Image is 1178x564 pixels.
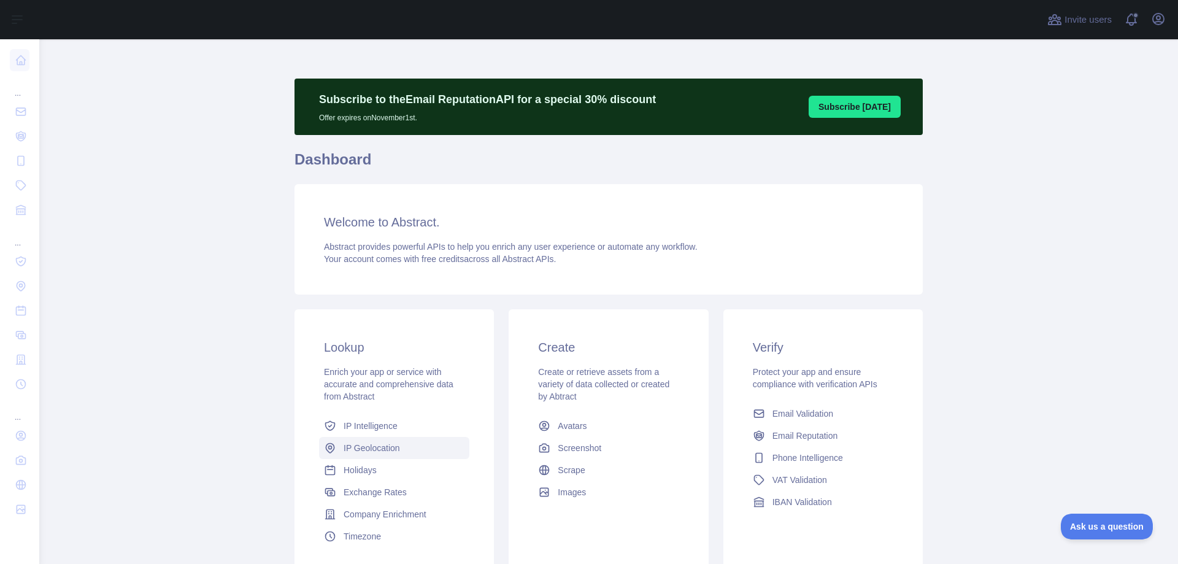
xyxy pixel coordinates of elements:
span: Exchange Rates [344,486,407,498]
h3: Welcome to Abstract. [324,214,893,231]
span: Invite users [1064,13,1112,27]
span: Avatars [558,420,587,432]
a: Email Validation [748,403,898,425]
a: VAT Validation [748,469,898,491]
a: IP Geolocation [319,437,469,459]
button: Invite users [1045,10,1114,29]
a: Company Enrichment [319,503,469,525]
a: Phone Intelligence [748,447,898,469]
span: IBAN Validation [772,496,832,508]
a: Exchange Rates [319,481,469,503]
span: Enrich your app or service with accurate and comprehensive data from Abstract [324,367,453,401]
a: Email Reputation [748,425,898,447]
span: free credits [422,254,464,264]
a: Holidays [319,459,469,481]
span: Company Enrichment [344,508,426,520]
span: Screenshot [558,442,601,454]
span: Create or retrieve assets from a variety of data collected or created by Abtract [538,367,669,401]
span: Abstract provides powerful APIs to help you enrich any user experience or automate any workflow. [324,242,698,252]
span: Holidays [344,464,377,476]
h3: Verify [753,339,893,356]
a: Avatars [533,415,683,437]
span: VAT Validation [772,474,827,486]
h3: Lookup [324,339,464,356]
a: Screenshot [533,437,683,459]
span: IP Geolocation [344,442,400,454]
span: Timezone [344,530,381,543]
iframe: Toggle Customer Support [1061,514,1153,539]
h1: Dashboard [294,150,923,179]
div: ... [10,398,29,422]
p: Subscribe to the Email Reputation API for a special 30 % discount [319,91,656,108]
div: ... [10,223,29,248]
span: Phone Intelligence [772,452,843,464]
div: ... [10,74,29,98]
button: Subscribe [DATE] [809,96,901,118]
span: Email Reputation [772,430,838,442]
a: Images [533,481,683,503]
a: Timezone [319,525,469,547]
a: Scrape [533,459,683,481]
span: Your account comes with across all Abstract APIs. [324,254,556,264]
span: Email Validation [772,408,833,420]
span: Scrape [558,464,585,476]
span: IP Intelligence [344,420,398,432]
a: IBAN Validation [748,491,898,513]
span: Images [558,486,586,498]
span: Protect your app and ensure compliance with verification APIs [753,367,877,389]
p: Offer expires on November 1st. [319,108,656,123]
h3: Create [538,339,679,356]
a: IP Intelligence [319,415,469,437]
